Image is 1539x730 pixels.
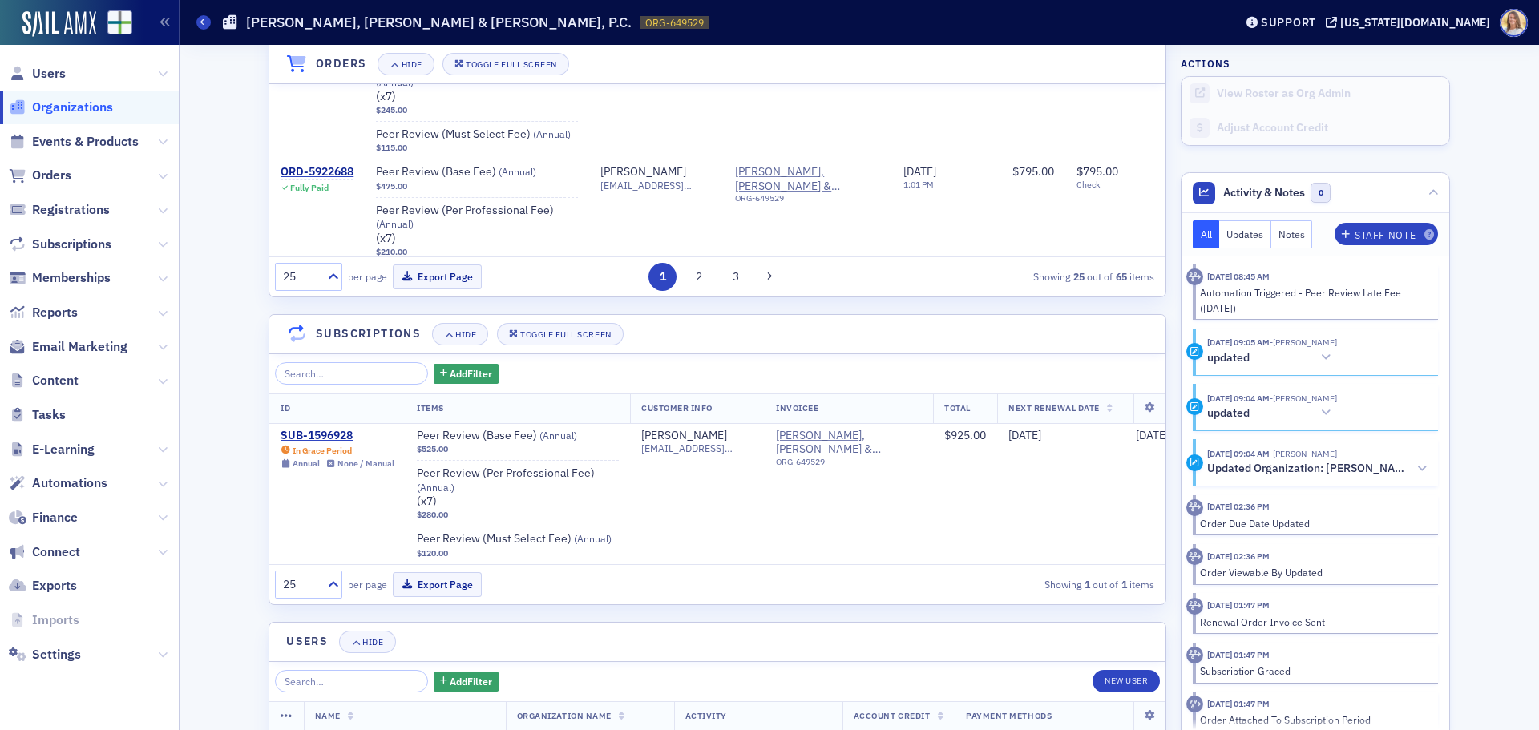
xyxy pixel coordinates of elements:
[32,269,111,287] span: Memberships
[517,710,612,721] span: Organization Name
[1200,516,1427,530] div: Order Due Date Updated
[776,402,818,413] span: Invoicee
[417,466,619,494] span: Peer Review (Per Professional Fee)
[1186,647,1203,663] div: Activity
[1118,577,1129,591] strong: 1
[348,577,387,591] label: per page
[32,474,107,492] span: Automations
[9,167,71,184] a: Orders
[378,53,434,75] button: Hide
[1207,599,1270,611] time: 5/1/2025 01:47 PM
[533,127,571,140] span: ( Annual )
[9,646,81,663] a: Settings
[376,247,407,257] span: $210.00
[362,638,383,647] div: Hide
[417,466,619,508] a: Peer Review (Per Professional Fee) (Annual)(x7)
[1207,349,1337,366] button: updated
[9,304,78,321] a: Reports
[316,56,366,73] h4: Orders
[246,13,632,32] h1: [PERSON_NAME], [PERSON_NAME] & [PERSON_NAME], P.C.
[1270,337,1337,348] span: Megan Hughes
[9,611,79,629] a: Imports
[600,165,686,179] a: [PERSON_NAME]
[1200,565,1427,579] div: Order Viewable By Updated
[1217,121,1441,135] div: Adjust Account Credit
[776,429,922,457] a: [PERSON_NAME], [PERSON_NAME] & [PERSON_NAME], P.C. ([GEOGRAPHIC_DATA], [GEOGRAPHIC_DATA])
[9,338,127,356] a: Email Marketing
[9,133,139,151] a: Events & Products
[1113,269,1129,284] strong: 65
[1081,577,1093,591] strong: 1
[776,457,922,473] div: ORG-649529
[1207,351,1250,365] h5: updated
[9,577,77,595] a: Exports
[32,372,79,389] span: Content
[32,406,66,424] span: Tasks
[1200,285,1427,315] div: Automation Triggered - Peer Review Late Fee ([DATE])
[9,543,80,561] a: Connect
[1186,343,1203,360] div: Update
[275,362,428,385] input: Search…
[574,532,612,545] span: ( Annual )
[735,165,881,209] span: Deloach, Barber & Caspers, P.C. (Pelham, AL)
[32,236,111,253] span: Subscriptions
[376,105,407,115] span: $245.00
[281,429,394,443] a: SUB-1596928
[9,201,110,219] a: Registrations
[9,474,107,492] a: Automations
[281,165,353,179] a: ORD-5922688
[417,532,619,546] a: Peer Review (Must Select Fee) (Annual)
[966,710,1052,721] span: Payment Methods
[1207,405,1337,421] button: updated
[1186,696,1203,712] div: Activity
[442,53,569,75] button: Toggle Full Screen
[450,674,492,688] span: Add Filter
[873,269,1155,284] div: Showing out of items
[417,402,444,413] span: Items
[9,372,79,389] a: Content
[1186,499,1203,516] div: Activity
[1193,220,1220,248] button: All
[1070,269,1087,284] strong: 25
[1207,462,1412,476] h5: Updated Organization: [PERSON_NAME], [PERSON_NAME] & [PERSON_NAME], P.C. ([GEOGRAPHIC_DATA], [GEO...
[1500,9,1528,37] span: Profile
[32,611,79,629] span: Imports
[735,193,881,209] div: ORG-649529
[1008,402,1100,413] span: Next Renewal Date
[1326,17,1496,28] button: [US_STATE][DOMAIN_NAME]
[417,481,454,494] span: ( Annual )
[1186,398,1203,415] div: Update
[281,402,290,413] span: ID
[283,576,318,593] div: 25
[1008,428,1041,442] span: [DATE]
[32,543,80,561] span: Connect
[32,133,139,151] span: Events & Products
[497,323,624,345] button: Toggle Full Screen
[600,179,713,192] span: [EMAIL_ADDRESS][DOMAIN_NAME]
[9,441,95,458] a: E-Learning
[1207,649,1270,660] time: 5/1/2025 01:47 PM
[735,165,881,193] a: [PERSON_NAME], [PERSON_NAME] & [PERSON_NAME], P.C. ([GEOGRAPHIC_DATA], [GEOGRAPHIC_DATA])
[316,325,421,342] h4: Subscriptions
[9,406,66,424] a: Tasks
[32,201,110,219] span: Registrations
[417,510,448,520] span: $280.00
[1200,712,1427,727] div: Order Attached To Subscription Period
[376,181,407,192] span: $475.00
[1207,406,1250,421] h5: updated
[22,11,96,37] img: SailAMX
[903,179,934,190] time: 1:01 PM
[393,264,482,289] button: Export Page
[376,204,578,245] a: Peer Review (Per Professional Fee) (Annual)(x7)
[721,263,749,291] button: 3
[417,429,619,443] a: Peer Review (Base Fee) (Annual)
[376,204,578,232] span: Peer Review (Per Professional Fee)
[417,548,448,559] span: $120.00
[32,577,77,595] span: Exports
[339,631,395,653] button: Hide
[499,165,536,178] span: ( Annual )
[1261,15,1316,30] div: Support
[1207,461,1427,478] button: Updated Organization: [PERSON_NAME], [PERSON_NAME] & [PERSON_NAME], P.C. ([GEOGRAPHIC_DATA], [GEO...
